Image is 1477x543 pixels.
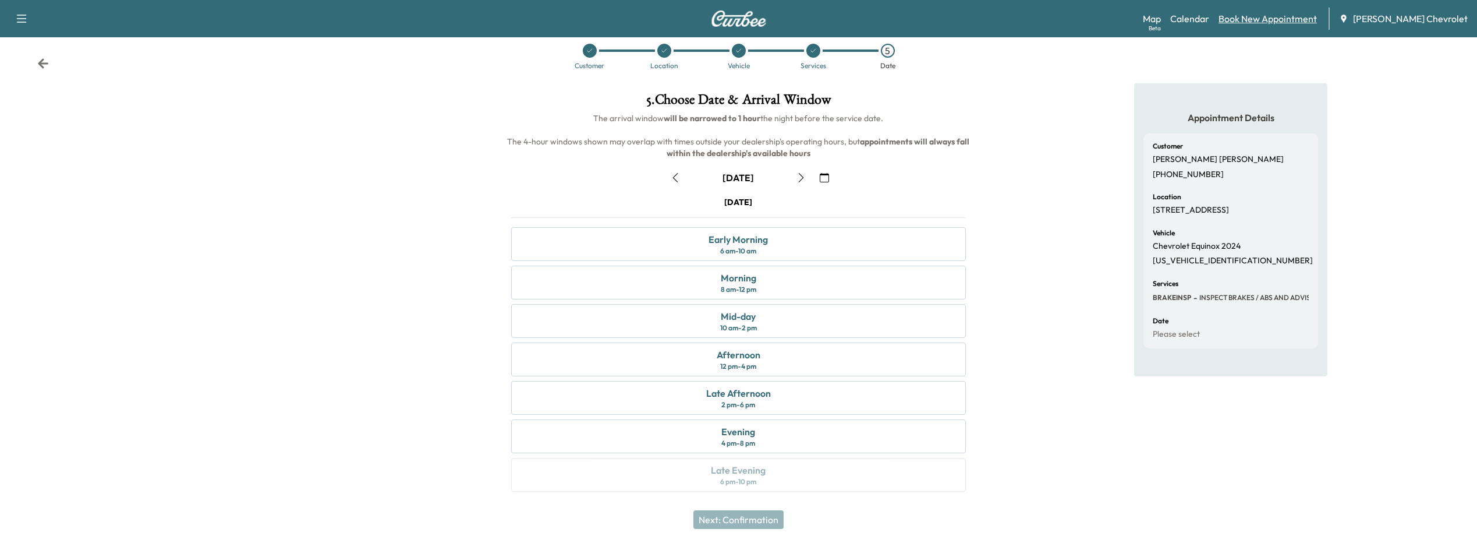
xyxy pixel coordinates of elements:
[1153,143,1183,150] h6: Customer
[1153,205,1229,216] p: [STREET_ADDRESS]
[717,348,760,362] div: Afternoon
[1153,293,1191,302] span: BRAKEINSP
[728,62,750,69] div: Vehicle
[720,362,756,371] div: 12 pm - 4 pm
[1219,12,1317,26] a: Book New Appointment
[1153,170,1224,180] p: [PHONE_NUMBER]
[721,271,756,285] div: Morning
[721,439,755,448] div: 4 pm - 8 pm
[1143,12,1161,26] a: MapBeta
[721,309,756,323] div: Mid-day
[1153,193,1181,200] h6: Location
[1153,256,1313,266] p: [US_VEHICLE_IDENTIFICATION_NUMBER]
[37,58,49,69] div: Back
[1153,241,1241,252] p: Chevrolet Equinox 2024
[721,285,756,294] div: 8 am - 12 pm
[720,323,757,333] div: 10 am - 2 pm
[1143,111,1318,124] h5: Appointment Details
[709,232,768,246] div: Early Morning
[722,171,754,184] div: [DATE]
[1197,293,1315,302] span: INSPECT BRAKES / ABS AND ADVISE
[721,425,755,439] div: Evening
[1153,329,1200,340] p: Please select
[664,113,760,124] b: will be narrowed to 1 hour
[724,196,752,208] div: [DATE]
[801,62,826,69] div: Services
[1153,280,1178,287] h6: Services
[721,400,755,410] div: 2 pm - 6 pm
[1153,230,1175,237] h6: Vehicle
[720,246,756,256] div: 6 am - 10 am
[706,386,771,400] div: Late Afternoon
[1191,292,1197,304] span: -
[1153,154,1284,165] p: [PERSON_NAME] [PERSON_NAME]
[1149,24,1161,33] div: Beta
[575,62,604,69] div: Customer
[1353,12,1468,26] span: [PERSON_NAME] Chevrolet
[1170,12,1209,26] a: Calendar
[711,10,767,27] img: Curbee Logo
[502,93,976,112] h1: 5 . Choose Date & Arrival Window
[507,113,971,158] span: The arrival window the night before the service date. The 4-hour windows shown may overlap with t...
[881,44,895,58] div: 5
[1153,318,1168,325] h6: Date
[650,62,678,69] div: Location
[667,136,972,158] b: appointments will always fall within the dealership's available hours
[880,62,895,69] div: Date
